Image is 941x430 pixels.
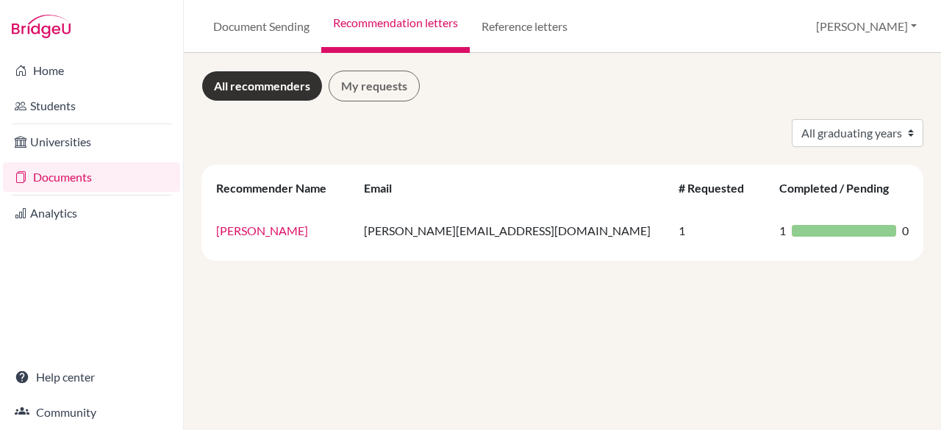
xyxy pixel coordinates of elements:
[216,223,308,237] a: [PERSON_NAME]
[3,398,180,427] a: Community
[364,181,407,195] div: Email
[12,15,71,38] img: Bridge-U
[779,181,904,195] div: Completed / Pending
[3,362,180,392] a: Help center
[3,127,180,157] a: Universities
[201,71,323,101] a: All recommenders
[3,91,180,121] a: Students
[809,12,923,40] button: [PERSON_NAME]
[3,162,180,192] a: Documents
[355,206,670,255] td: [PERSON_NAME][EMAIL_ADDRESS][DOMAIN_NAME]
[670,206,771,255] td: 1
[3,56,180,85] a: Home
[329,71,420,101] a: My requests
[216,181,341,195] div: Recommender Name
[779,222,786,240] span: 1
[3,198,180,228] a: Analytics
[902,222,909,240] span: 0
[679,181,759,195] div: # Requested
